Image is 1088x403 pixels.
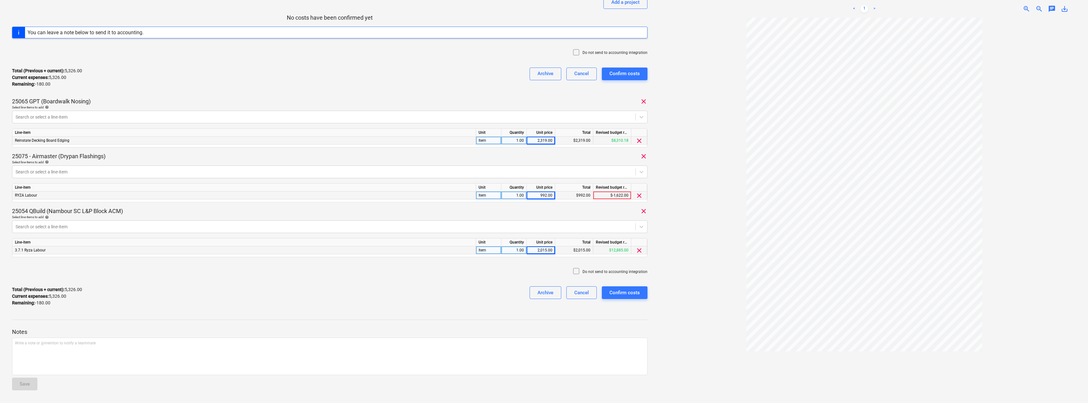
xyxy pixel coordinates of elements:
[12,129,476,137] div: Line-item
[538,289,553,297] div: Archive
[12,184,476,192] div: Line-item
[12,300,35,305] strong: Remaining :
[12,81,50,88] p: -180.00
[635,192,643,199] span: clear
[12,75,49,80] strong: Current expenses :
[12,286,82,293] p: 5,326.00
[15,193,37,198] span: RYZA Labour
[476,192,501,199] div: Item
[12,105,647,109] div: Select line-items to add
[501,238,527,246] div: Quantity
[504,246,524,254] div: 1.00
[12,81,35,87] strong: Remaining :
[15,138,69,143] span: Reinstate Decking Board Edging
[530,68,561,80] button: Archive
[850,5,858,13] a: Previous page
[593,238,631,246] div: Revised budget remaining
[12,68,65,73] strong: Total (Previous + current) :
[28,29,144,36] div: You can leave a note below to send it to accounting.
[501,184,527,192] div: Quantity
[583,50,647,55] p: Do not send to accounting integration
[12,207,123,215] p: 25054 QBuild (Nambour SC L&P Block ACM)
[12,153,106,160] p: 25075 - Airmaster (Drypan Flashings)
[574,289,589,297] div: Cancel
[529,192,552,199] div: 992.00
[609,289,640,297] div: Confirm costs
[593,129,631,137] div: Revised budget remaining
[12,68,82,74] p: 5,326.00
[602,286,647,299] button: Confirm costs
[1056,373,1088,403] iframe: Chat Widget
[12,293,66,300] p: 5,326.00
[527,238,555,246] div: Unit price
[593,137,631,145] div: $8,310.18
[530,286,561,299] button: Archive
[529,137,552,145] div: 2,319.00
[566,286,597,299] button: Cancel
[593,192,631,199] div: $-1,622.00
[593,184,631,192] div: Revised budget remaining
[476,238,501,246] div: Unit
[871,5,878,13] a: Next page
[640,98,647,105] span: clear
[476,246,501,254] div: Item
[555,184,593,192] div: Total
[504,192,524,199] div: 1.00
[12,160,647,164] div: Select line-items to add
[12,294,49,299] strong: Current expenses :
[640,153,647,160] span: clear
[12,287,65,292] strong: Total (Previous + current) :
[476,129,501,137] div: Unit
[501,129,527,137] div: Quantity
[555,238,593,246] div: Total
[555,137,593,145] div: $2,319.00
[1061,5,1068,13] span: save_alt
[574,69,589,78] div: Cancel
[527,184,555,192] div: Unit price
[476,137,501,145] div: Item
[44,215,49,219] span: help
[609,69,640,78] div: Confirm costs
[527,129,555,137] div: Unit price
[1023,5,1030,13] span: zoom_in
[860,5,868,13] a: Page 1 is your current page
[12,300,50,306] p: -180.00
[1048,5,1056,13] span: chat
[12,328,647,336] p: Notes
[635,137,643,145] span: clear
[538,69,553,78] div: Archive
[602,68,647,80] button: Confirm costs
[12,215,647,219] div: Select line-items to add
[593,246,631,254] div: $12,885.00
[12,74,66,81] p: 5,326.00
[15,248,46,252] span: 3.7.1 Ryza Labour
[583,269,647,275] p: Do not send to accounting integration
[476,184,501,192] div: Unit
[555,192,593,199] div: $992.00
[566,68,597,80] button: Cancel
[635,247,643,254] span: clear
[12,238,476,246] div: Line-item
[504,137,524,145] div: 1.00
[12,14,647,22] p: No costs have been confirmed yet
[44,105,49,109] span: help
[640,207,647,215] span: clear
[555,129,593,137] div: Total
[44,160,49,164] span: help
[529,246,552,254] div: 2,015.00
[1035,5,1043,13] span: zoom_out
[555,246,593,254] div: $2,015.00
[12,98,91,105] p: 25065 GPT (Boardwalk Nosing)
